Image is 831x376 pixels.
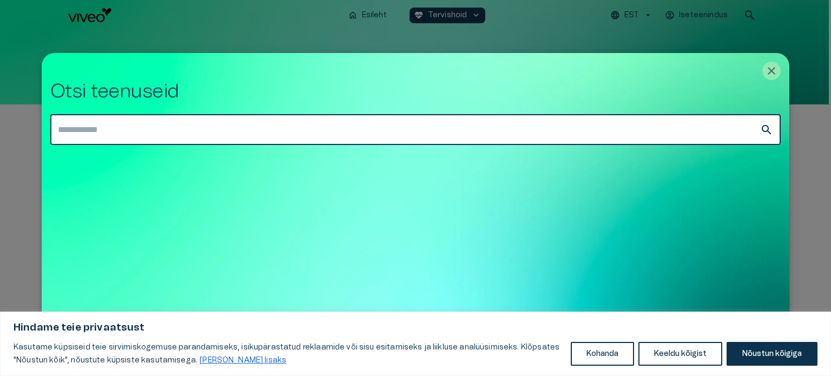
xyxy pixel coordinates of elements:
button: Nõustun kõigiga [727,342,817,366]
p: Kasutame küpsiseid teie sirvimiskogemuse parandamiseks, isikupärastatud reklaamide või sisu esita... [14,341,563,367]
button: Kohanda [571,342,634,366]
span: Help [55,9,71,17]
button: Keeldu kõigist [638,342,722,366]
h2: Otsi teenuseid [50,80,781,103]
p: Hindame teie privaatsust [14,321,817,334]
a: Loe lisaks [199,356,287,365]
button: Close [762,62,781,80]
